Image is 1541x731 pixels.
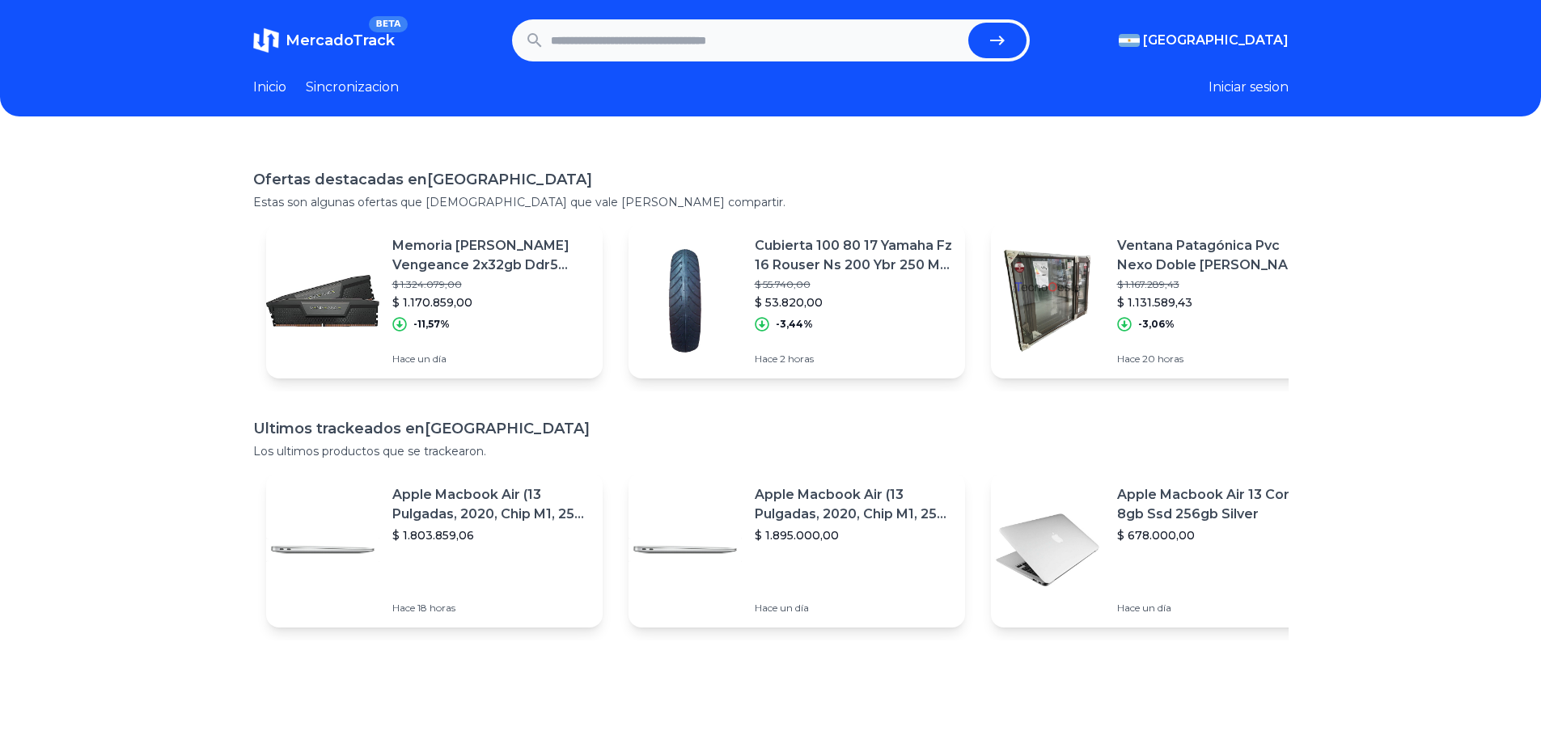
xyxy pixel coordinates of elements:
button: Iniciar sesion [1209,78,1289,97]
img: Argentina [1119,34,1140,47]
p: $ 55.740,00 [755,278,952,291]
a: Featured imageVentana Patagónica Pvc Nexo Doble [PERSON_NAME] Dvh [PERSON_NAME] 180x150$ 1.167.28... [991,223,1327,378]
img: MercadoTrack [253,27,279,53]
a: Featured imageApple Macbook Air 13 Core I5 8gb Ssd 256gb Silver$ 678.000,00Hace un día [991,472,1327,627]
h1: Ultimos trackeados en [GEOGRAPHIC_DATA] [253,417,1289,440]
p: Hace 20 horas [1117,353,1315,365]
p: Apple Macbook Air 13 Core I5 8gb Ssd 256gb Silver [1117,485,1315,524]
p: Estas son algunas ofertas que [DEMOGRAPHIC_DATA] que vale [PERSON_NAME] compartir. [253,194,1289,210]
img: Featured image [266,493,379,606]
p: Apple Macbook Air (13 Pulgadas, 2020, Chip M1, 256 Gb De Ssd, 8 Gb De Ram) - Plata [392,485,590,524]
p: Los ultimos productos que se trackearon. [253,443,1289,459]
img: Featured image [629,244,742,357]
p: -3,44% [776,318,813,331]
a: Inicio [253,78,286,97]
h1: Ofertas destacadas en [GEOGRAPHIC_DATA] [253,168,1289,191]
img: Featured image [991,493,1104,606]
a: Featured imageApple Macbook Air (13 Pulgadas, 2020, Chip M1, 256 Gb De Ssd, 8 Gb De Ram) - Plata$... [266,472,603,627]
p: Cubierta 100 80 17 Yamaha Fz 16 Rouser Ns 200 Ybr 250 M. G. [755,236,952,275]
p: $ 1.131.589,43 [1117,294,1315,311]
a: Featured imageCubierta 100 80 17 Yamaha Fz 16 Rouser Ns 200 Ybr 250 M. G.$ 55.740,00$ 53.820,00-3... [629,223,965,378]
button: [GEOGRAPHIC_DATA] [1119,31,1289,50]
a: MercadoTrackBETA [253,27,395,53]
a: Featured imageApple Macbook Air (13 Pulgadas, 2020, Chip M1, 256 Gb De Ssd, 8 Gb De Ram) - Plata$... [629,472,965,627]
p: Hace 18 horas [392,602,590,615]
p: -11,57% [413,318,450,331]
span: MercadoTrack [286,32,395,49]
p: $ 1.803.859,06 [392,527,590,543]
img: Featured image [991,244,1104,357]
a: Sincronizacion [306,78,399,97]
img: Featured image [266,244,379,357]
p: $ 1.324.079,00 [392,278,590,291]
p: $ 1.170.859,00 [392,294,590,311]
span: [GEOGRAPHIC_DATA] [1143,31,1289,50]
p: Hace un día [755,602,952,615]
img: Featured image [629,493,742,606]
p: Ventana Patagónica Pvc Nexo Doble [PERSON_NAME] Dvh [PERSON_NAME] 180x150 [1117,236,1315,275]
p: $ 678.000,00 [1117,527,1315,543]
p: $ 1.167.289,43 [1117,278,1315,291]
p: $ 53.820,00 [755,294,952,311]
p: -3,06% [1138,318,1175,331]
p: Hace un día [1117,602,1315,615]
span: BETA [369,16,407,32]
p: Apple Macbook Air (13 Pulgadas, 2020, Chip M1, 256 Gb De Ssd, 8 Gb De Ram) - Plata [755,485,952,524]
p: Memoria [PERSON_NAME] Vengeance 2x32gb Ddr5 6000mhz Intel [392,236,590,275]
p: $ 1.895.000,00 [755,527,952,543]
p: Hace un día [392,353,590,365]
a: Featured imageMemoria [PERSON_NAME] Vengeance 2x32gb Ddr5 6000mhz Intel$ 1.324.079,00$ 1.170.859,... [266,223,603,378]
p: Hace 2 horas [755,353,952,365]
